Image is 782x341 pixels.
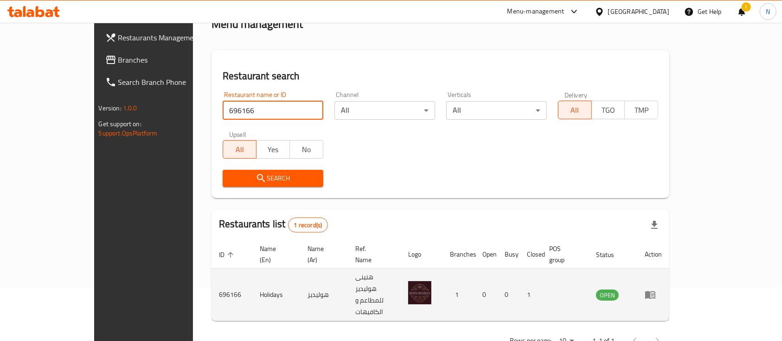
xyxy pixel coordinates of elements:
td: Holidays [252,269,300,321]
span: Name (Ar) [308,243,337,265]
div: Total records count [288,218,328,232]
a: Support.OpsPlatform [99,127,158,139]
span: POS group [549,243,577,265]
table: enhanced table [212,240,669,321]
a: Search Branch Phone [98,71,225,93]
label: Delivery [564,91,588,98]
th: Branches [442,240,475,269]
td: 696166 [212,269,252,321]
td: هنينى هوليديز للمطاعم و الكافيهات [348,269,401,321]
td: هوليديز [300,269,348,321]
span: Search [230,173,316,184]
span: 1 record(s) [288,221,328,230]
button: No [289,140,323,159]
span: Version: [99,102,122,114]
span: Search Branch Phone [118,77,218,88]
td: 0 [475,269,497,321]
span: All [227,143,253,156]
span: No [294,143,320,156]
h2: Restaurants list [219,217,328,232]
button: All [223,140,256,159]
div: All [446,101,547,120]
button: All [558,101,592,119]
input: Search for restaurant name or ID.. [223,101,323,120]
span: Restaurants Management [118,32,218,43]
button: Search [223,170,323,187]
span: 1.0.0 [123,102,137,114]
label: Upsell [229,131,246,137]
span: Get support on: [99,118,141,130]
td: 1 [519,269,542,321]
span: Status [596,249,626,260]
span: TMP [628,103,654,117]
span: Yes [260,143,286,156]
th: Action [637,240,669,269]
span: All [562,103,588,117]
th: Closed [519,240,542,269]
th: Open [475,240,497,269]
h2: Menu management [212,17,303,32]
a: Branches [98,49,225,71]
span: TGO [596,103,622,117]
span: Branches [118,54,218,65]
div: Menu-management [507,6,564,17]
span: Ref. Name [355,243,390,265]
button: TGO [591,101,625,119]
h2: Restaurant search [223,69,658,83]
button: Yes [256,140,290,159]
span: N [766,6,770,17]
span: OPEN [596,290,619,301]
a: Restaurants Management [98,26,225,49]
span: ID [219,249,237,260]
div: Export file [643,214,666,236]
div: [GEOGRAPHIC_DATA] [608,6,669,17]
span: Name (En) [260,243,289,265]
div: All [334,101,435,120]
img: Holidays [408,281,431,304]
button: TMP [624,101,658,119]
td: 0 [497,269,519,321]
th: Logo [401,240,442,269]
th: Busy [497,240,519,269]
td: 1 [442,269,475,321]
